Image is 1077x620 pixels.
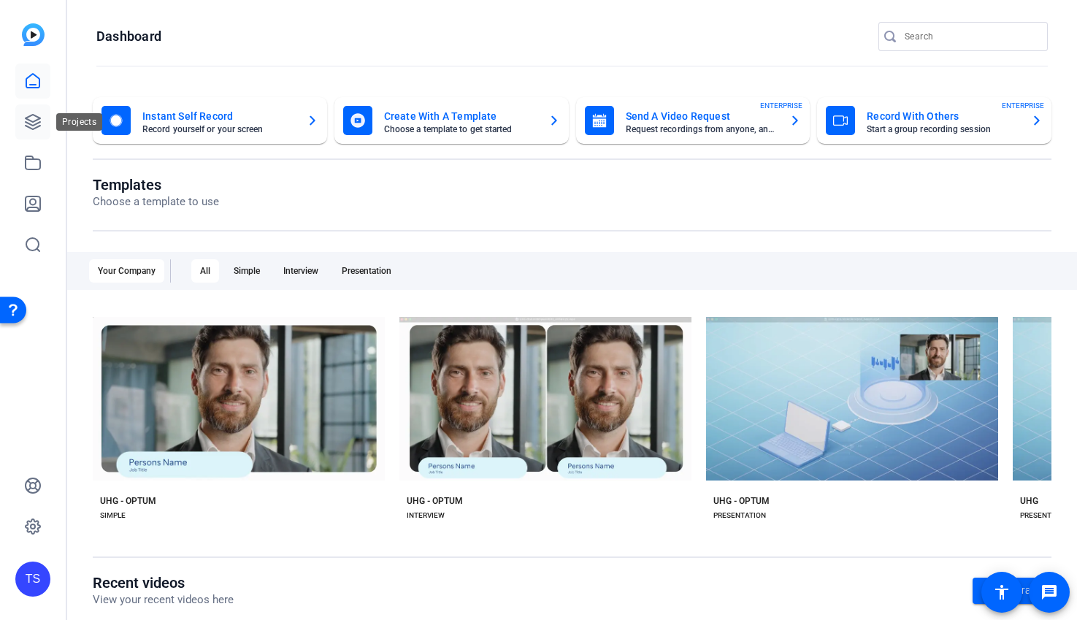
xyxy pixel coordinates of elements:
div: Your Company [89,259,164,283]
p: View your recent videos here [93,592,234,608]
mat-card-title: Send A Video Request [626,107,778,125]
div: PRESENTATION [1020,510,1073,521]
mat-card-subtitle: Request recordings from anyone, anywhere [626,125,778,134]
div: Simple [225,259,269,283]
span: ENTERPRISE [760,100,802,111]
div: TS [15,562,50,597]
mat-card-title: Record With Others [867,107,1019,125]
div: Interview [275,259,327,283]
input: Search [905,28,1036,45]
h1: Recent videos [93,574,234,592]
div: Projects [56,113,102,131]
div: UHG - OPTUM [100,495,156,507]
div: UHG - OPTUM [713,495,770,507]
div: Presentation [333,259,400,283]
button: Instant Self RecordRecord yourself or your screen [93,97,327,144]
mat-card-title: Create With A Template [384,107,537,125]
div: All [191,259,219,283]
span: ENTERPRISE [1002,100,1044,111]
p: Choose a template to use [93,194,219,210]
mat-card-subtitle: Record yourself or your screen [142,125,295,134]
h1: Dashboard [96,28,161,45]
div: UHG - OPTUM [407,495,463,507]
mat-icon: message [1040,583,1058,601]
div: SIMPLE [100,510,126,521]
button: Record With OthersStart a group recording sessionENTERPRISE [817,97,1051,144]
h1: Templates [93,176,219,194]
button: Create With A TemplateChoose a template to get started [334,97,569,144]
mat-card-subtitle: Choose a template to get started [384,125,537,134]
mat-card-title: Instant Self Record [142,107,295,125]
img: blue-gradient.svg [22,23,45,46]
button: Send A Video RequestRequest recordings from anyone, anywhereENTERPRISE [576,97,810,144]
mat-card-subtitle: Start a group recording session [867,125,1019,134]
div: PRESENTATION [713,510,766,521]
a: Go to library [973,578,1051,604]
mat-icon: accessibility [993,583,1011,601]
div: INTERVIEW [407,510,445,521]
div: UHG [1020,495,1038,507]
